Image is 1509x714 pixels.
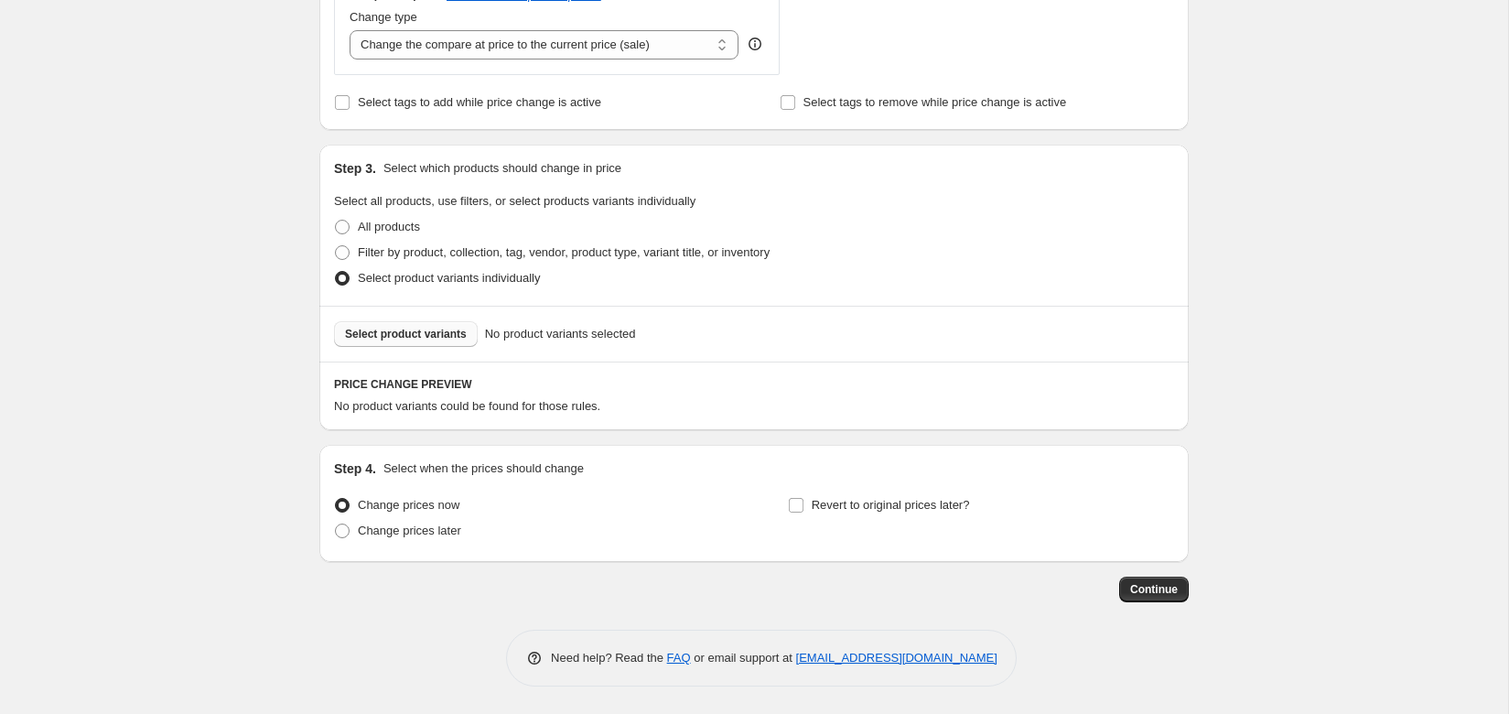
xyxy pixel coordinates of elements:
span: Select tags to remove while price change is active [803,95,1067,109]
h2: Step 3. [334,159,376,178]
button: Select product variants [334,321,478,347]
a: FAQ [667,651,691,665]
h6: PRICE CHANGE PREVIEW [334,377,1174,392]
span: Change type [350,10,417,24]
span: Select all products, use filters, or select products variants individually [334,194,695,208]
span: Continue [1130,582,1178,597]
span: Select product variants individually [358,271,540,285]
p: Select which products should change in price [383,159,621,178]
span: Select product variants [345,327,467,341]
h2: Step 4. [334,460,376,478]
span: Change prices now [358,498,459,512]
div: help [746,35,764,53]
span: No product variants could be found for those rules. [334,399,600,413]
span: Change prices later [358,524,461,537]
span: Need help? Read the [551,651,667,665]
span: Revert to original prices later? [812,498,970,512]
span: No product variants selected [485,325,636,343]
span: Filter by product, collection, tag, vendor, product type, variant title, or inventory [358,245,770,259]
a: [EMAIL_ADDRESS][DOMAIN_NAME] [796,651,997,665]
span: All products [358,220,420,233]
p: Select when the prices should change [383,460,584,478]
span: or email support at [691,651,796,665]
button: Continue [1119,577,1189,602]
span: Select tags to add while price change is active [358,95,601,109]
